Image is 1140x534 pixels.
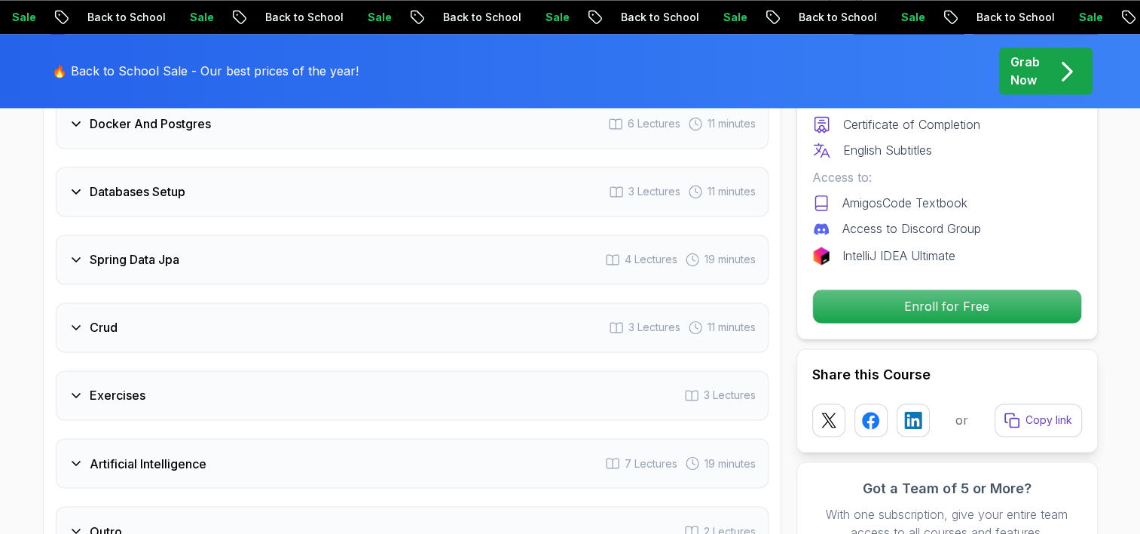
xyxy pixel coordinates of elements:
[429,10,531,25] p: Back to School
[812,247,830,265] img: jetbrains logo
[843,141,932,159] p: English Subtitles
[812,364,1082,385] h2: Share this Course
[812,168,1082,186] p: Access to:
[628,116,680,131] span: 6 Lectures
[56,235,769,284] button: Spring Data Jpa4 Lectures 19 minutes
[625,252,677,267] span: 4 Lectures
[251,10,353,25] p: Back to School
[955,411,968,429] p: or
[995,404,1082,437] button: Copy link
[1010,53,1040,89] p: Grab Now
[784,10,887,25] p: Back to School
[625,456,677,471] span: 7 Lectures
[531,10,579,25] p: Sale
[709,10,757,25] p: Sale
[704,388,756,403] span: 3 Lectures
[56,167,769,216] button: Databases Setup3 Lectures 11 minutes
[628,320,680,335] span: 3 Lectures
[56,438,769,488] button: Artificial Intelligence7 Lectures 19 minutes
[56,99,769,149] button: Docker And Postgres6 Lectures 11 minutes
[1065,10,1113,25] p: Sale
[708,116,756,131] span: 11 minutes
[607,10,709,25] p: Back to School
[90,250,179,269] h3: Spring Data Jpa
[813,290,1081,323] p: Enroll for Free
[708,184,756,199] span: 11 minutes
[812,289,1082,324] button: Enroll for Free
[812,477,1082,499] h3: Got a Team of 5 or More?
[842,247,955,265] p: IntelliJ IDEA Ultimate
[704,456,756,471] span: 19 minutes
[708,320,756,335] span: 11 minutes
[353,10,402,25] p: Sale
[1025,413,1072,428] p: Copy link
[90,318,118,336] h3: Crud
[73,10,176,25] p: Back to School
[90,183,185,201] h3: Databases Setup
[842,219,981,238] p: Access to Discord Group
[52,62,359,80] p: 🔥 Back to School Sale - Our best prices of the year!
[628,184,680,199] span: 3 Lectures
[176,10,224,25] p: Sale
[90,386,145,404] h3: Exercises
[887,10,935,25] p: Sale
[90,454,206,472] h3: Artificial Intelligence
[843,115,980,133] p: Certificate of Completion
[56,370,769,420] button: Exercises3 Lectures
[56,302,769,352] button: Crud3 Lectures 11 minutes
[962,10,1065,25] p: Back to School
[842,194,967,212] p: AmigosCode Textbook
[90,115,211,133] h3: Docker And Postgres
[704,252,756,267] span: 19 minutes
